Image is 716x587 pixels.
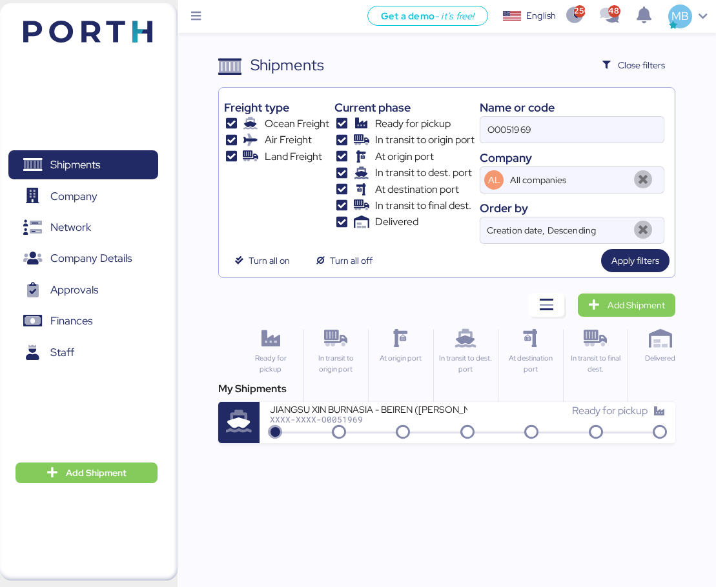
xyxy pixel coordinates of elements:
[504,353,557,375] div: At destination port
[224,99,329,116] div: Freight type
[439,353,493,375] div: In transit to dest. port
[375,116,451,132] span: Ready for pickup
[218,381,676,397] div: My Shipments
[8,150,158,180] a: Shipments
[611,253,659,268] span: Apply filters
[8,181,158,211] a: Company
[608,297,665,313] span: Add Shipment
[488,173,500,187] span: AL
[334,99,475,116] div: Current phase
[8,275,158,305] a: Approvals
[309,353,363,375] div: In transit to origin port
[224,249,300,272] button: Turn all on
[330,253,373,268] span: Turn all off
[265,132,312,148] span: Air Freight
[374,353,427,364] div: At origin port
[270,403,467,414] div: JIANGSU XIN BURNASIA - BEIREN ([PERSON_NAME]) // 8 X 40HQ + 1 X 40FR // SHANGHAI - MANZANILLO // ...
[66,465,127,481] span: Add Shipment
[50,218,91,237] span: Network
[251,54,324,77] div: Shipments
[618,57,665,73] span: Close filters
[50,312,92,330] span: Finances
[249,253,290,268] span: Turn all on
[569,353,622,375] div: In transit to final dest.
[671,8,689,25] span: MB
[601,249,670,272] button: Apply filters
[8,306,158,336] a: Finances
[480,199,664,217] div: Order by
[592,54,676,77] button: Close filters
[8,338,158,368] a: Staff
[8,213,158,243] a: Network
[375,198,471,214] span: In transit to final dest.
[375,149,434,164] span: At origin port
[50,187,97,206] span: Company
[50,343,74,362] span: Staff
[305,249,383,272] button: Turn all off
[244,353,298,375] div: Ready for pickup
[185,6,207,28] button: Menu
[578,293,675,317] a: Add Shipment
[265,149,322,164] span: Land Freight
[507,167,628,193] input: AL
[270,415,467,424] div: XXXX-XXXX-O0051969
[526,9,556,23] div: English
[480,149,664,166] div: Company
[572,404,648,417] span: Ready for pickup
[633,353,687,364] div: Delivered
[15,463,158,483] button: Add Shipment
[375,165,472,181] span: In transit to dest. port
[375,214,418,230] span: Delivered
[50,249,132,268] span: Company Details
[8,244,158,274] a: Company Details
[480,99,664,116] div: Name or code
[375,182,459,197] span: At destination port
[50,281,98,299] span: Approvals
[375,132,475,148] span: In transit to origin port
[50,155,100,174] span: Shipments
[265,116,329,132] span: Ocean Freight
